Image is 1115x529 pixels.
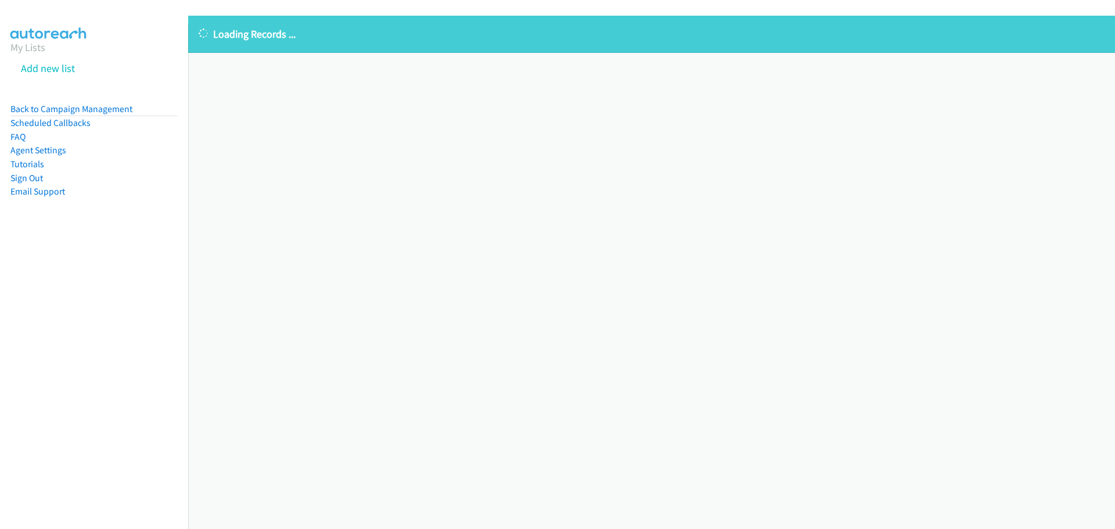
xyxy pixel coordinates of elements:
[10,145,66,156] a: Agent Settings
[10,41,45,54] a: My Lists
[21,62,75,75] a: Add new list
[10,159,44,170] a: Tutorials
[10,186,65,197] a: Email Support
[199,26,1105,42] p: Loading Records ...
[10,172,43,183] a: Sign Out
[10,103,132,114] a: Back to Campaign Management
[10,117,91,128] a: Scheduled Callbacks
[10,131,26,142] a: FAQ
